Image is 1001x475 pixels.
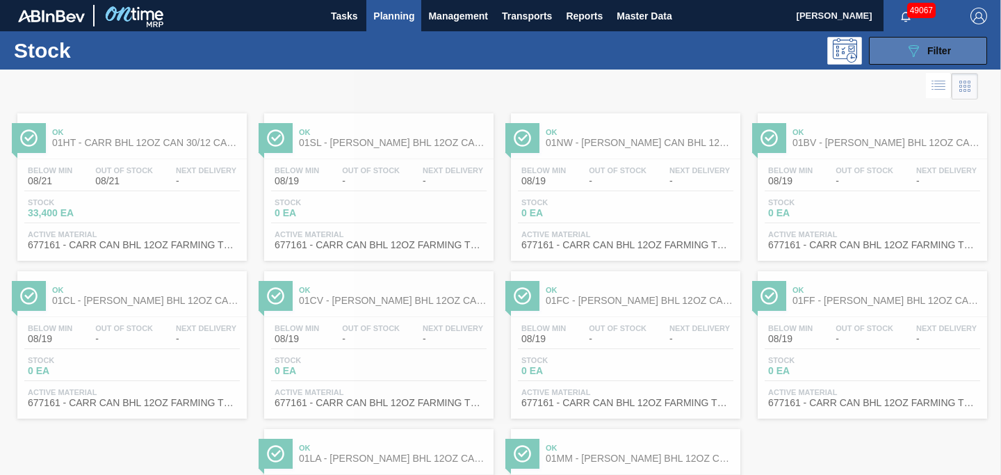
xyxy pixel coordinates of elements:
div: Programming: no user selected [827,37,862,65]
span: Filter [927,45,951,56]
span: Master Data [617,8,672,24]
h1: Stock [14,42,211,58]
button: Notifications [884,6,928,26]
img: Logout [970,8,987,24]
span: Transports [502,8,552,24]
button: Filter [869,37,987,65]
span: Tasks [329,8,359,24]
span: Planning [373,8,414,24]
span: Reports [566,8,603,24]
span: 49067 [907,3,936,18]
span: Management [428,8,488,24]
img: TNhmsLtSVTkK8tSr43FrP2fwEKptu5GPRR3wAAAABJRU5ErkJggg== [18,10,85,22]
